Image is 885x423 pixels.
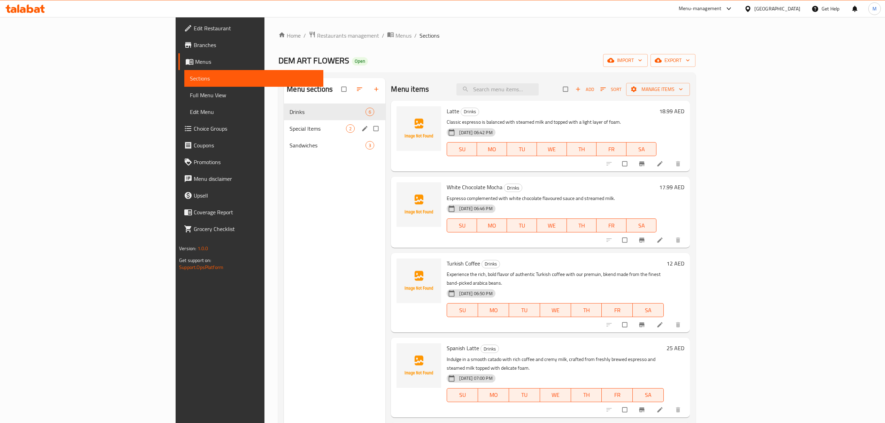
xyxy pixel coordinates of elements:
button: Branch-specific-item [634,156,651,171]
span: Drinks [481,345,499,353]
span: Menus [195,57,318,66]
span: WE [540,221,564,231]
span: Coverage Report [194,208,318,216]
span: TU [510,221,534,231]
button: TU [507,218,537,232]
span: Sort [600,85,622,93]
span: TH [570,144,594,154]
span: MO [480,144,504,154]
div: items [365,141,374,149]
span: 1.0.0 [197,244,208,253]
span: TU [512,390,537,400]
img: Latte [397,106,441,151]
span: 2 [346,125,354,132]
span: Drinks [504,184,522,192]
span: Sort items [596,84,626,95]
span: Add item [574,84,596,95]
a: Restaurants management [309,31,379,40]
a: Menus [387,31,411,40]
button: FR [602,388,633,402]
span: Upsell [194,191,318,200]
span: Special Items [290,124,346,133]
button: Branch-specific-item [634,317,651,332]
span: Version: [179,244,196,253]
button: TH [567,142,597,156]
a: Support.OpsPlatform [179,263,223,272]
button: FR [602,303,633,317]
span: FR [605,305,630,315]
button: SA [633,303,664,317]
button: MO [478,388,509,402]
span: Get support on: [179,256,211,265]
button: export [651,54,695,67]
a: Choice Groups [178,120,323,137]
button: Manage items [626,83,690,96]
span: [DATE] 06:42 PM [456,129,495,136]
div: Drinks6 [284,103,385,120]
img: Spanish Latte [397,343,441,388]
button: SU [447,388,478,402]
span: Drinks [290,108,365,116]
span: [DATE] 07:00 PM [456,375,495,382]
button: edit [360,124,371,133]
span: SU [450,390,475,400]
span: [DATE] 06:50 PM [456,290,495,297]
a: Menu disclaimer [178,170,323,187]
button: Sort [599,84,623,95]
span: Edit Menu [190,108,318,116]
div: items [365,108,374,116]
span: Select all sections [337,83,352,96]
span: TH [574,390,599,400]
span: SU [450,221,474,231]
span: Manage items [632,85,684,94]
div: Drinks [482,260,500,268]
span: FR [599,221,624,231]
span: Grocery Checklist [194,225,318,233]
span: White Chocolate Mocha [447,182,502,192]
button: TH [571,303,602,317]
div: items [346,124,355,133]
a: Edit Menu [184,103,323,120]
span: import [609,56,642,65]
span: SA [629,221,654,231]
a: Menus [178,53,323,70]
span: Coupons [194,141,318,149]
p: Indulge in a smooth catado with rich coffee and cremy milk, crafted from freshly brewed espresso ... [447,355,664,372]
button: TU [509,388,540,402]
span: SU [450,144,474,154]
img: White Chocolate Mocha [397,182,441,227]
button: Branch-specific-item [634,402,651,417]
button: WE [537,218,567,232]
div: Sandwiches3 [284,137,385,154]
span: Select to update [618,403,633,416]
button: import [603,54,648,67]
a: Coverage Report [178,204,323,221]
button: delete [670,402,687,417]
a: Edit menu item [656,160,665,167]
span: SA [636,305,661,315]
span: WE [543,390,568,400]
span: Select to update [618,233,633,247]
button: SA [633,388,664,402]
div: Open [352,57,368,66]
span: WE [540,144,564,154]
span: TU [512,305,537,315]
a: Full Menu View [184,87,323,103]
button: SA [626,218,656,232]
span: Sandwiches [290,141,365,149]
span: FR [605,390,630,400]
a: Branches [178,37,323,53]
p: Espresso complemented with white chocolate flavoured sauce and streamed milk. [447,194,656,203]
button: delete [670,317,687,332]
span: Select to update [618,318,633,331]
h2: Menu items [391,84,429,94]
button: MO [477,218,507,232]
span: SU [450,305,475,315]
span: Sort sections [352,82,369,97]
button: Branch-specific-item [634,232,651,248]
div: Menu-management [679,5,722,13]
